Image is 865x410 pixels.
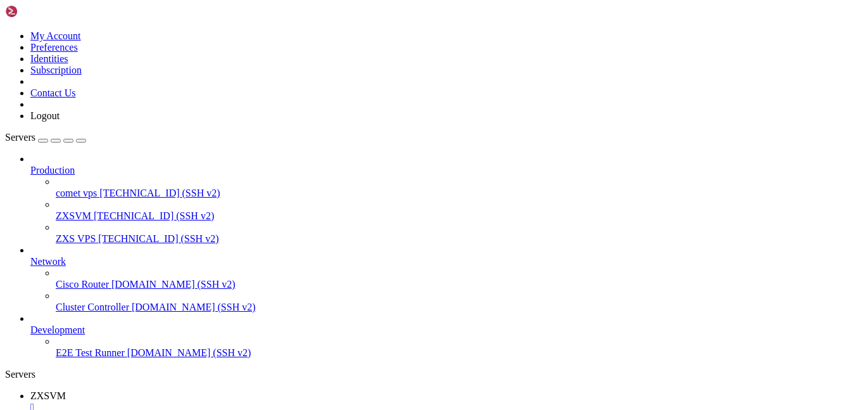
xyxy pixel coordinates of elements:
[30,87,76,98] a: Contact Us
[5,39,699,51] x-row: the exact distribution terms for each program are described in the
[30,390,66,401] span: ZXSVM
[69,108,74,119] div: (12, 9)
[132,302,256,312] span: [DOMAIN_NAME] (SSH v2)
[30,313,860,359] li: Development
[94,210,214,221] span: [TECHNICAL_ID] (SSH v2)
[5,85,699,96] x-row: permitted by applicable law.
[56,290,860,313] li: Cluster Controller [DOMAIN_NAME] (SSH v2)
[30,53,68,64] a: Identities
[56,210,860,222] a: ZXSVM [TECHNICAL_ID] (SSH v2)
[5,5,78,18] img: Shellngn
[56,188,97,198] span: comet vps
[56,302,860,313] a: Cluster Controller [DOMAIN_NAME] (SSH v2)
[98,233,218,244] span: [TECHNICAL_ID] (SSH v2)
[56,233,96,244] span: ZXS VPS
[30,165,860,176] a: Production
[111,279,236,290] span: [DOMAIN_NAME] (SSH v2)
[5,96,699,108] x-row: Last login: [DATE] from [TECHNICAL_ID]
[56,347,125,358] span: E2E Test Runner
[30,245,860,313] li: Network
[30,324,860,336] a: Development
[5,369,860,380] div: Servers
[127,347,251,358] span: [DOMAIN_NAME] (SSH v2)
[56,336,860,359] li: E2E Test Runner [DOMAIN_NAME] (SSH v2)
[30,30,81,41] a: My Account
[56,222,860,245] li: ZXS VPS [TECHNICAL_ID] (SSH v2)
[30,165,75,176] span: Production
[56,347,860,359] a: E2E Test Runner [DOMAIN_NAME] (SSH v2)
[56,302,129,312] span: Cluster Controller
[30,153,860,245] li: Production
[56,279,860,290] a: Cisco Router [DOMAIN_NAME] (SSH v2)
[5,5,699,16] x-row: Linux vms 6.1.0-40-amd64 #1 SMP PREEMPT_DYNAMIC Debian 6.1.153-1 ([DATE]) x86_64
[5,28,699,39] x-row: The programs included with the Debian GNU/Linux system are free software;
[30,256,66,267] span: Network
[56,279,109,290] span: Cisco Router
[5,132,86,143] a: Servers
[56,188,860,199] a: comet vps [TECHNICAL_ID] (SSH v2)
[56,233,860,245] a: ZXS VPS [TECHNICAL_ID] (SSH v2)
[30,324,85,335] span: Development
[56,210,91,221] span: ZXSVM
[30,256,860,267] a: Network
[5,108,699,119] x-row: root@vms:~#
[56,267,860,290] li: Cisco Router [DOMAIN_NAME] (SSH v2)
[5,74,699,85] x-row: Debian GNU/Linux comes with ABSOLUTELY NO WARRANTY, to the extent
[56,199,860,222] li: ZXSVM [TECHNICAL_ID] (SSH v2)
[30,110,60,121] a: Logout
[30,42,78,53] a: Preferences
[5,132,35,143] span: Servers
[30,65,82,75] a: Subscription
[56,176,860,199] li: comet vps [TECHNICAL_ID] (SSH v2)
[99,188,220,198] span: [TECHNICAL_ID] (SSH v2)
[5,51,699,62] x-row: individual files in /usr/share/doc/*/copyright.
